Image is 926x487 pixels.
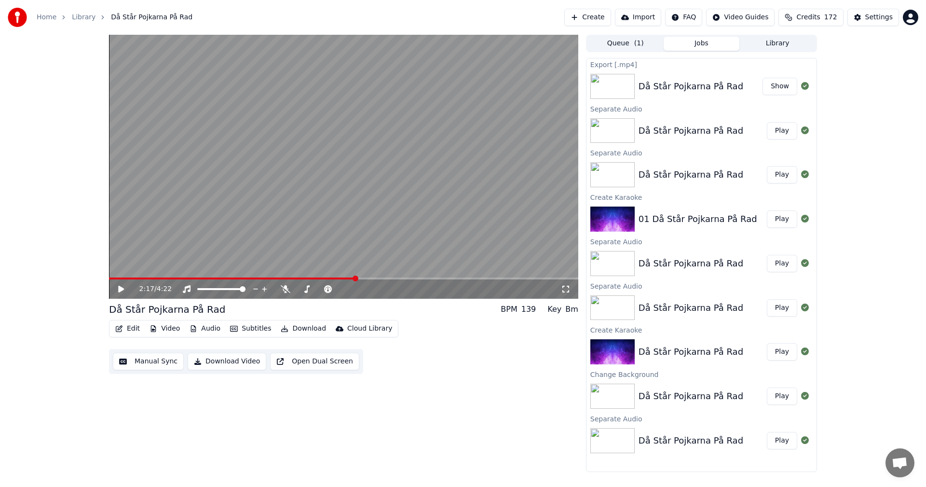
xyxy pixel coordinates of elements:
[664,37,740,51] button: Jobs
[824,13,837,22] span: 172
[778,9,843,26] button: Credits172
[277,322,330,335] button: Download
[767,432,797,449] button: Play
[111,13,192,22] span: Då Står Pojkarna På Rad
[639,124,743,138] div: Då Står Pojkarna På Rad
[113,353,184,370] button: Manual Sync
[186,322,224,335] button: Audio
[767,343,797,361] button: Play
[139,284,163,294] div: /
[639,345,743,359] div: Då Står Pojkarna På Rad
[767,210,797,228] button: Play
[739,37,816,51] button: Library
[72,13,95,22] a: Library
[565,304,578,315] div: Bm
[639,257,743,270] div: Då Står Pojkarna På Rad
[8,8,27,27] img: youka
[639,390,743,403] div: Då Står Pojkarna På Rad
[586,280,817,292] div: Separate Audio
[586,58,817,70] div: Export [.mp4]
[767,299,797,317] button: Play
[109,303,225,316] div: Då Står Pojkarna På Rad
[146,322,184,335] button: Video
[767,388,797,405] button: Play
[847,9,899,26] button: Settings
[586,324,817,335] div: Create Karaoke
[767,255,797,272] button: Play
[547,304,561,315] div: Key
[767,166,797,183] button: Play
[639,212,757,226] div: 01 Då Står Pojkarna På Rad
[139,284,154,294] span: 2:17
[865,13,893,22] div: Settings
[586,368,817,380] div: Change Background
[564,9,611,26] button: Create
[501,304,517,315] div: BPM
[521,304,536,315] div: 139
[226,322,275,335] button: Subtitles
[111,322,144,335] button: Edit
[763,78,797,95] button: Show
[586,236,817,247] div: Separate Audio
[587,37,664,51] button: Queue
[347,324,392,334] div: Cloud Library
[767,122,797,139] button: Play
[586,147,817,158] div: Separate Audio
[586,103,817,114] div: Separate Audio
[586,413,817,424] div: Separate Audio
[885,448,914,477] div: Öppna chatt
[37,13,192,22] nav: breadcrumb
[796,13,820,22] span: Credits
[639,301,743,315] div: Då Står Pojkarna På Rad
[665,9,702,26] button: FAQ
[188,353,266,370] button: Download Video
[615,9,661,26] button: Import
[706,9,775,26] button: Video Guides
[37,13,56,22] a: Home
[157,284,172,294] span: 4:22
[639,168,743,181] div: Då Står Pojkarna På Rad
[270,353,359,370] button: Open Dual Screen
[634,39,644,48] span: ( 1 )
[639,434,743,447] div: Då Står Pojkarna På Rad
[639,80,743,93] div: Då Står Pojkarna På Rad
[586,191,817,203] div: Create Karaoke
